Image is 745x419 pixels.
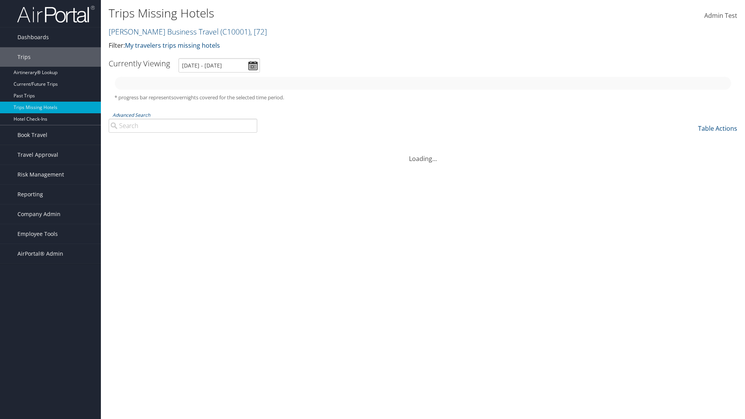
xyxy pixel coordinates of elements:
[17,204,61,224] span: Company Admin
[704,11,737,20] span: Admin Test
[220,26,250,37] span: ( C10001 )
[109,145,737,163] div: Loading...
[109,26,267,37] a: [PERSON_NAME] Business Travel
[17,145,58,164] span: Travel Approval
[125,41,220,50] a: My travelers trips missing hotels
[250,26,267,37] span: , [ 72 ]
[109,119,257,133] input: Advanced Search
[113,112,150,118] a: Advanced Search
[17,47,31,67] span: Trips
[109,58,170,69] h3: Currently Viewing
[17,28,49,47] span: Dashboards
[17,224,58,244] span: Employee Tools
[17,185,43,204] span: Reporting
[698,124,737,133] a: Table Actions
[109,5,528,21] h1: Trips Missing Hotels
[109,41,528,51] p: Filter:
[17,5,95,23] img: airportal-logo.png
[114,94,731,101] h5: * progress bar represents overnights covered for the selected time period.
[17,165,64,184] span: Risk Management
[17,125,47,145] span: Book Travel
[178,58,260,73] input: [DATE] - [DATE]
[704,4,737,28] a: Admin Test
[17,244,63,263] span: AirPortal® Admin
